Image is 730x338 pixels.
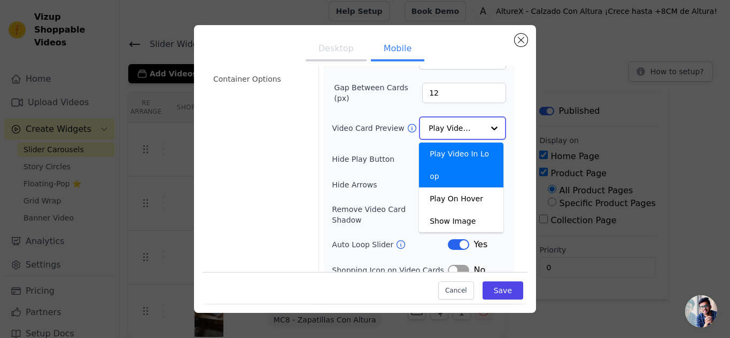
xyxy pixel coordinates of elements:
div: Show Image [419,210,503,232]
div: Play Video In Loop [419,143,503,187]
label: Hide Arrows [332,179,448,190]
label: Remove Video Card Shadow [332,204,437,225]
label: Gap Between Cards (px) [334,82,422,104]
button: Desktop [306,38,367,61]
button: Mobile [371,38,424,61]
label: Shopping Icon on Video Cards [332,265,444,276]
button: Cancel [438,282,474,300]
span: No [473,264,485,277]
label: Hide Play Button [332,154,448,164]
div: Chat abierto [685,295,717,327]
li: Container Options [207,68,312,90]
button: Close modal [515,34,527,46]
div: Play On Hover [419,187,503,210]
label: Video Card Preview [332,123,406,133]
button: Save [483,282,523,300]
span: Yes [473,238,487,251]
label: Auto Loop Slider [332,239,395,250]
